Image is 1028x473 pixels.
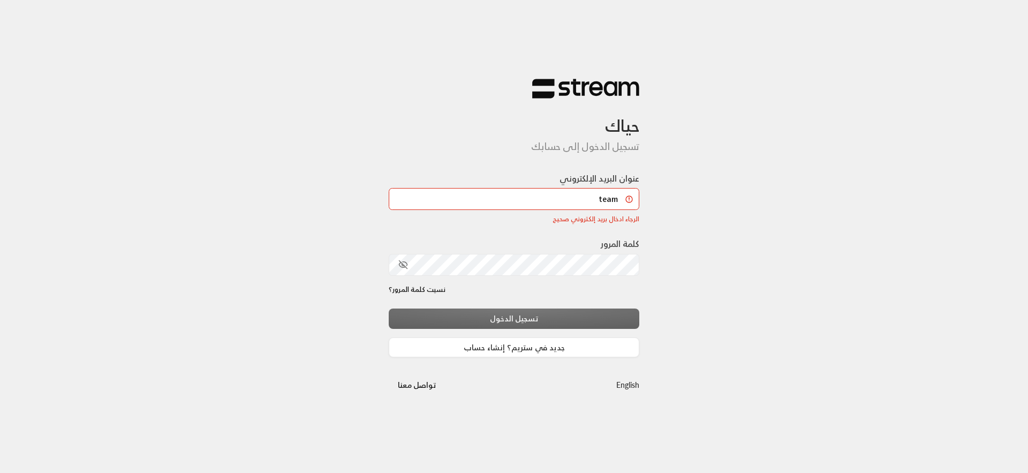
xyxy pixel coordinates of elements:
div: الرجاء ادخال بريد إلكتروني صحيح [389,214,639,224]
a: نسيت كلمة المرور؟ [389,284,445,295]
a: English [616,375,639,395]
button: تواصل معنا [389,375,445,395]
img: Stream Logo [532,78,639,99]
h5: تسجيل الدخول إلى حسابك [389,141,639,153]
label: عنوان البريد الإلكتروني [560,172,639,185]
label: كلمة المرور [601,237,639,250]
input: اكتب بريدك الإلكتروني هنا [389,188,639,210]
h3: حياك [389,99,639,136]
a: جديد في ستريم؟ إنشاء حساب [389,337,639,357]
a: تواصل معنا [389,378,445,392]
button: toggle password visibility [394,256,412,274]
